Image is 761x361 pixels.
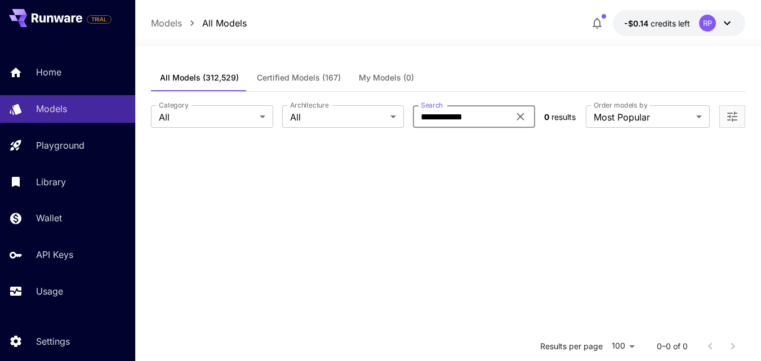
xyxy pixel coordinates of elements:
[87,15,111,24] span: TRIAL
[36,102,67,115] p: Models
[594,110,692,124] span: Most Popular
[36,139,84,152] p: Playground
[36,248,73,261] p: API Keys
[36,211,62,225] p: Wallet
[160,73,239,83] span: All Models (312,529)
[36,284,63,298] p: Usage
[36,175,66,189] p: Library
[726,110,739,124] button: Open more filters
[651,19,690,28] span: credits left
[607,338,639,354] div: 100
[657,341,688,352] p: 0–0 of 0
[359,73,414,83] span: My Models (0)
[613,10,745,36] button: -$0.143RP
[624,19,651,28] span: -$0.14
[290,100,328,110] label: Architecture
[551,112,576,122] span: results
[151,16,182,30] a: Models
[540,341,603,352] p: Results per page
[202,16,247,30] a: All Models
[594,100,647,110] label: Order models by
[36,335,70,348] p: Settings
[290,110,386,124] span: All
[36,65,61,79] p: Home
[159,100,189,110] label: Category
[257,73,341,83] span: Certified Models (167)
[624,17,690,29] div: -$0.143
[544,112,549,122] span: 0
[151,16,247,30] nav: breadcrumb
[159,110,255,124] span: All
[699,15,716,32] div: RP
[87,12,112,26] span: Add your payment card to enable full platform functionality.
[421,100,443,110] label: Search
